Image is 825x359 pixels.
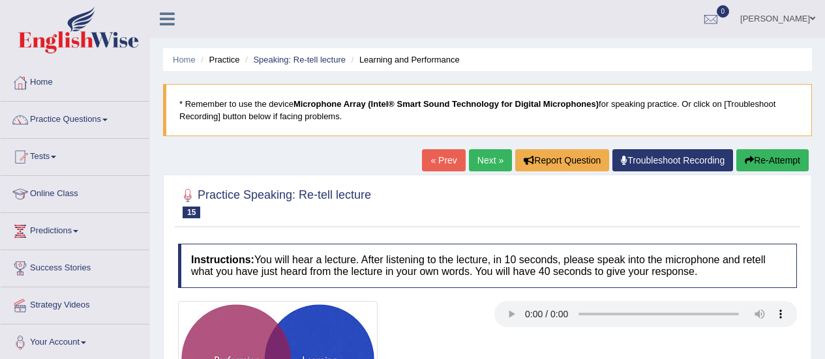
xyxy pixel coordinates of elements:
[178,186,371,218] h2: Practice Speaking: Re-tell lecture
[183,207,200,218] span: 15
[1,213,149,246] a: Predictions
[293,99,599,109] b: Microphone Array (Intel® Smart Sound Technology for Digital Microphones)
[1,324,149,357] a: Your Account
[173,55,196,65] a: Home
[469,149,512,171] a: Next »
[348,53,460,66] li: Learning and Performance
[736,149,809,171] button: Re-Attempt
[1,102,149,134] a: Practice Questions
[612,149,733,171] a: Troubleshoot Recording
[191,254,254,265] b: Instructions:
[717,5,730,18] span: 0
[163,84,812,136] blockquote: * Remember to use the device for speaking practice. Or click on [Troubleshoot Recording] button b...
[178,244,797,287] h4: You will hear a lecture. After listening to the lecture, in 10 seconds, please speak into the mic...
[1,176,149,208] a: Online Class
[253,55,346,65] a: Speaking: Re-tell lecture
[515,149,609,171] button: Report Question
[1,287,149,320] a: Strategy Videos
[1,139,149,171] a: Tests
[198,53,239,66] li: Practice
[1,250,149,283] a: Success Stories
[422,149,465,171] a: « Prev
[1,65,149,97] a: Home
